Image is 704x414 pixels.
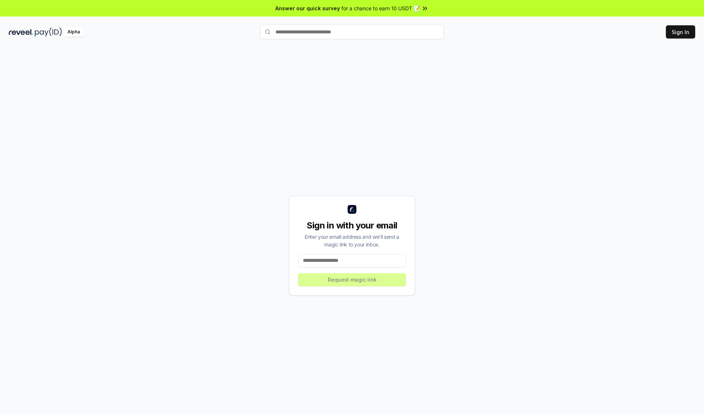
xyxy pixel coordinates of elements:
span: for a chance to earn 10 USDT 📝 [341,4,420,12]
button: Sign In [666,25,695,39]
img: pay_id [35,28,62,37]
div: Enter your email address and we’ll send a magic link to your inbox. [298,233,406,248]
div: Alpha [63,28,84,37]
img: reveel_dark [9,28,33,37]
div: Sign in with your email [298,220,406,231]
img: logo_small [348,205,356,214]
span: Answer our quick survey [275,4,340,12]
